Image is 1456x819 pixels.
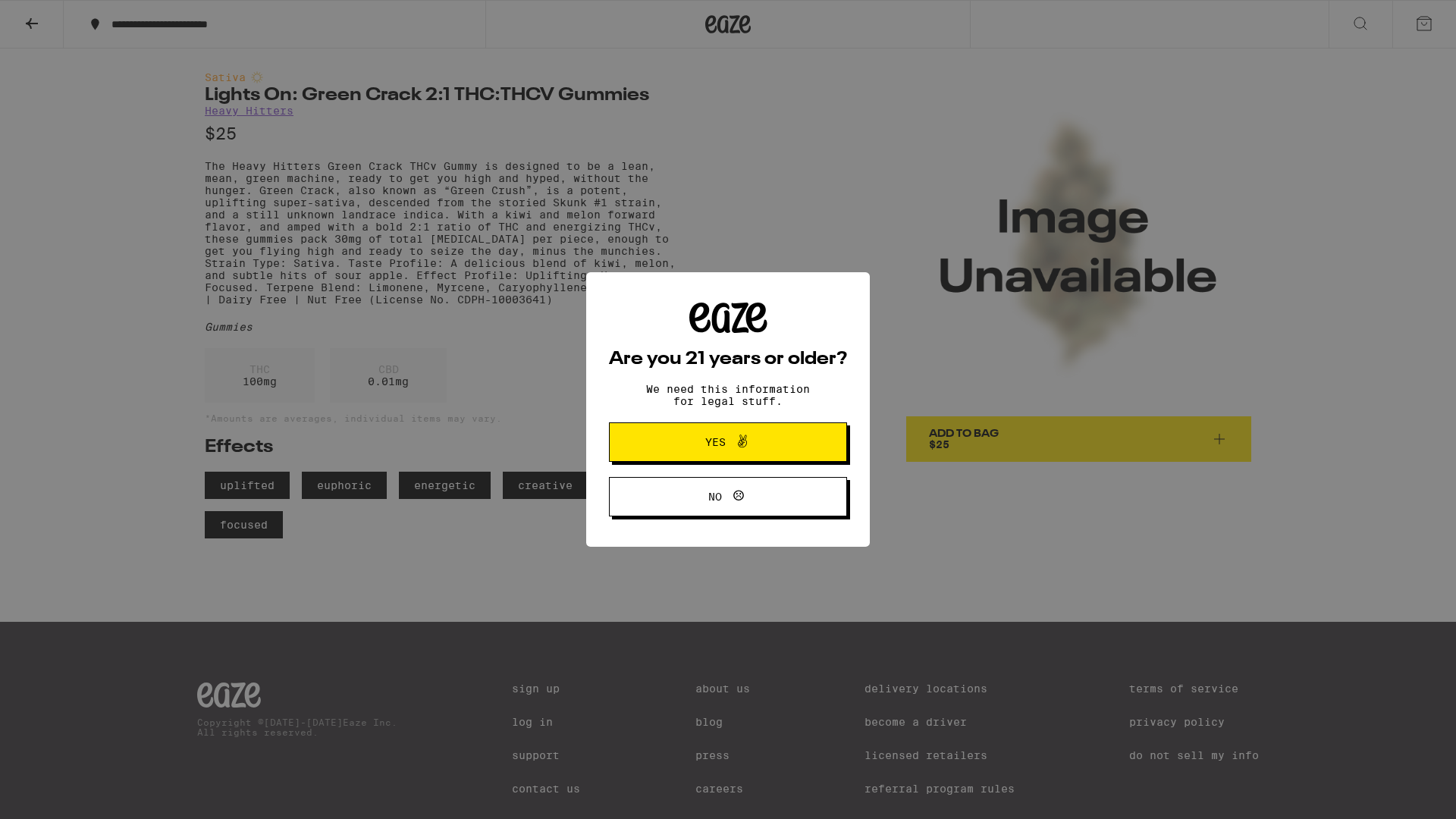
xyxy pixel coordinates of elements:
span: Yes [705,437,726,447]
button: Yes [609,422,847,462]
p: We need this information for legal stuff. [633,383,823,407]
h2: Are you 21 years or older? [609,350,847,369]
span: No [708,491,722,502]
button: No [609,477,847,516]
